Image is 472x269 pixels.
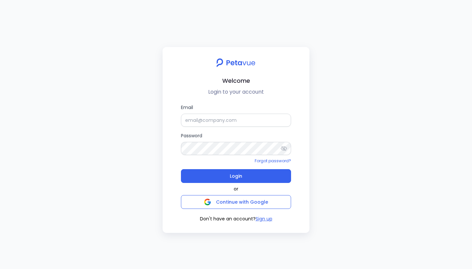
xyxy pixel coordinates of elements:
[255,158,291,164] a: Forgot password?
[181,132,291,155] label: Password
[234,186,238,192] span: or
[181,195,291,209] button: Continue with Google
[168,76,304,85] h2: Welcome
[181,142,291,155] input: Password
[181,169,291,183] button: Login
[168,88,304,96] p: Login to your account
[216,199,268,205] span: Continue with Google
[256,215,272,222] button: Sign up
[181,114,291,127] input: Email
[212,55,260,71] img: petavue logo
[200,215,256,222] span: Don't have an account?
[230,171,242,181] span: Login
[181,104,291,127] label: Email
